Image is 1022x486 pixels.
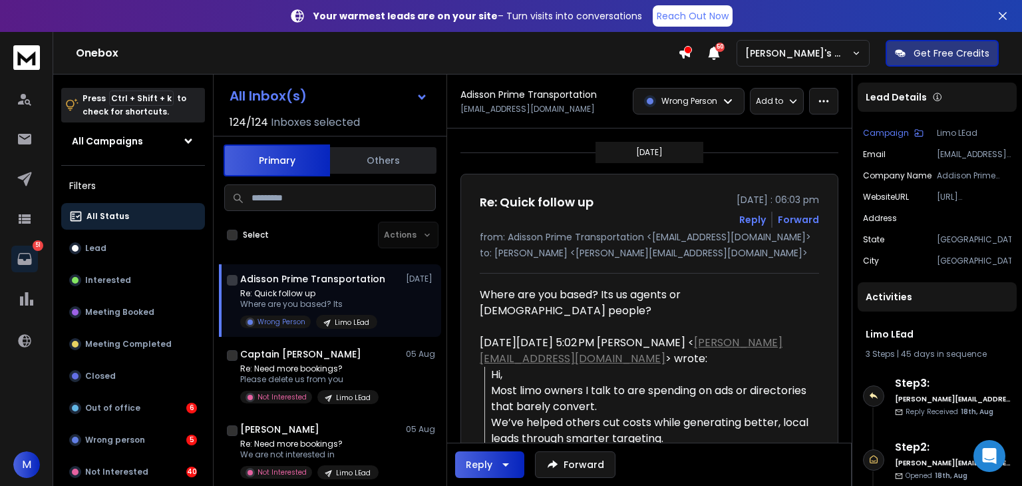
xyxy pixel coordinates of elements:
p: Opened [906,471,967,481]
p: to: [PERSON_NAME] <[PERSON_NAME][EMAIL_ADDRESS][DOMAIN_NAME]> [480,246,819,260]
p: Closed [85,371,116,381]
p: Interested [85,275,131,286]
span: 18th, Aug [961,407,993,417]
div: 5 [186,435,197,445]
h3: Filters [61,176,205,195]
h6: Step 3 : [895,375,1011,391]
div: Where are you based? Its us agents or [DEMOGRAPHIC_DATA] people? [480,287,808,319]
p: Campaign [863,128,909,138]
p: Wrong person [85,435,145,445]
button: Meeting Completed [61,331,205,358]
p: 05 Aug [406,349,436,360]
p: Not Interested [257,467,307,477]
h1: Captain [PERSON_NAME] [240,348,361,361]
span: 18th, Aug [935,471,967,481]
div: 6 [186,403,197,413]
p: Where are you based? Its [240,299,377,310]
button: All Status [61,203,205,230]
a: 51 [11,246,38,272]
span: 50 [715,43,725,52]
p: Lead [85,243,106,254]
h1: Limo LEad [866,328,1009,341]
p: Limo LEad [335,318,369,328]
p: Press to check for shortcuts. [83,92,186,119]
p: [EMAIL_ADDRESS][DOMAIN_NAME] [460,104,595,115]
h3: Inboxes selected [271,115,360,130]
p: – Turn visits into conversations [313,9,642,23]
p: [DATE] [636,147,663,158]
p: [URL][DOMAIN_NAME] [937,192,1011,202]
p: We are not interested in [240,449,379,460]
label: Select [243,230,269,240]
button: Campaign [863,128,924,138]
p: [DATE] : 06:03 pm [737,193,819,206]
p: Re: Need more bookings? [240,439,379,449]
h1: Onebox [76,45,678,61]
a: [PERSON_NAME][EMAIL_ADDRESS][DOMAIN_NAME] [480,335,782,366]
span: Ctrl + Shift + k [109,91,174,106]
img: logo [13,45,40,70]
p: Wrong Person [661,96,717,107]
div: Hi, Most limo owners I talk to are spending on ads or directories that barely convert. We’ve help... [491,367,808,463]
h6: Step 2 : [895,439,1011,455]
h6: [PERSON_NAME][EMAIL_ADDRESS][DOMAIN_NAME] [895,394,1011,404]
p: Limo LEad [336,393,371,403]
button: Primary [224,144,330,176]
a: Reach Out Now [653,5,733,27]
button: M [13,451,40,478]
button: Out of office6 [61,395,205,421]
button: All Inbox(s) [219,83,438,109]
p: Addison Prime Transportation [937,170,1011,181]
div: | [866,349,1009,360]
p: 51 [33,240,43,251]
div: Forward [778,213,819,226]
p: Re: Quick follow up [240,288,377,299]
p: Reach Out Now [657,9,729,23]
p: Meeting Completed [85,339,172,350]
p: Add to [756,96,783,107]
p: Please delete us from you [240,374,379,385]
button: Reply [455,451,524,478]
p: 05 Aug [406,424,436,435]
p: from: Adisson Prime Transportation <[EMAIL_ADDRESS][DOMAIN_NAME]> [480,230,819,244]
div: [DATE][DATE] 5:02 PM [PERSON_NAME] < > wrote: [480,335,808,367]
h1: Re: Quick follow up [480,193,594,212]
div: 40 [186,467,197,477]
h1: All Campaigns [72,134,143,148]
p: Re: Need more bookings? [240,364,379,374]
p: State [863,234,884,245]
p: [GEOGRAPHIC_DATA] [937,234,1011,245]
div: Reply [466,458,492,471]
button: Reply [739,213,766,226]
p: Not Interested [257,392,307,402]
div: Open Intercom Messenger [973,440,1005,472]
h1: Adisson Prime Transportation [240,272,385,286]
p: [EMAIL_ADDRESS][DOMAIN_NAME] [937,149,1011,160]
p: Get Free Credits [914,47,989,60]
p: Limo LEad [336,468,371,478]
button: All Campaigns [61,128,205,154]
p: Address [863,213,897,224]
span: 124 / 124 [230,115,268,130]
button: Wrong person5 [61,427,205,453]
p: City [863,256,879,266]
p: [PERSON_NAME]'s Workspace [745,47,852,60]
h1: Adisson Prime Transportation [460,88,597,101]
p: Wrong Person [257,317,305,327]
p: Not Interested [85,467,148,477]
button: Closed [61,363,205,389]
button: Lead [61,235,205,262]
p: Lead Details [866,91,927,104]
p: [GEOGRAPHIC_DATA] [937,256,1011,266]
button: Others [330,146,436,175]
span: 3 Steps [866,348,895,360]
p: Company Name [863,170,932,181]
h1: [PERSON_NAME] [240,423,319,436]
button: Not Interested40 [61,459,205,485]
p: Reply Received [906,407,993,417]
p: Meeting Booked [85,307,154,318]
p: Limo LEad [937,128,1011,138]
button: Get Free Credits [886,40,999,67]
